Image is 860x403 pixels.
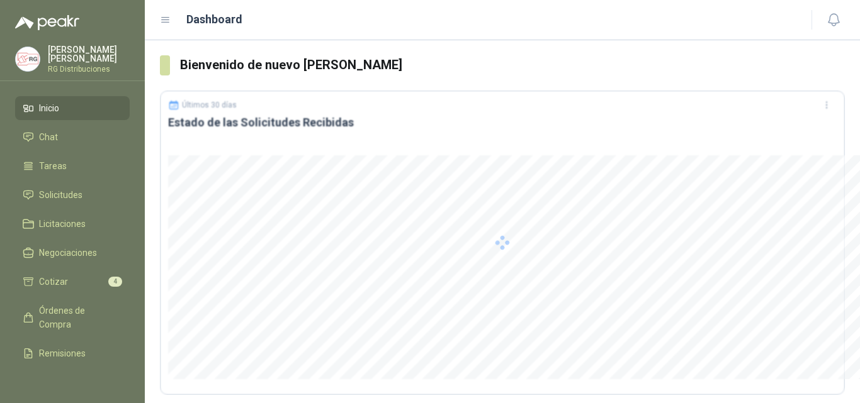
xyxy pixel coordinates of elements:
[39,346,86,360] span: Remisiones
[15,96,130,120] a: Inicio
[15,241,130,265] a: Negociaciones
[15,154,130,178] a: Tareas
[48,65,130,73] p: RG Distribuciones
[15,341,130,365] a: Remisiones
[186,11,242,28] h1: Dashboard
[39,188,82,202] span: Solicitudes
[39,275,68,289] span: Cotizar
[15,212,130,236] a: Licitaciones
[15,270,130,294] a: Cotizar4
[39,159,67,173] span: Tareas
[16,47,40,71] img: Company Logo
[39,246,97,260] span: Negociaciones
[180,55,845,75] h3: Bienvenido de nuevo [PERSON_NAME]
[15,183,130,207] a: Solicitudes
[108,277,122,287] span: 4
[15,370,130,394] a: Configuración
[39,217,86,231] span: Licitaciones
[15,15,79,30] img: Logo peakr
[39,304,118,331] span: Órdenes de Compra
[48,45,130,63] p: [PERSON_NAME] [PERSON_NAME]
[15,125,130,149] a: Chat
[39,130,58,144] span: Chat
[39,101,59,115] span: Inicio
[15,299,130,336] a: Órdenes de Compra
